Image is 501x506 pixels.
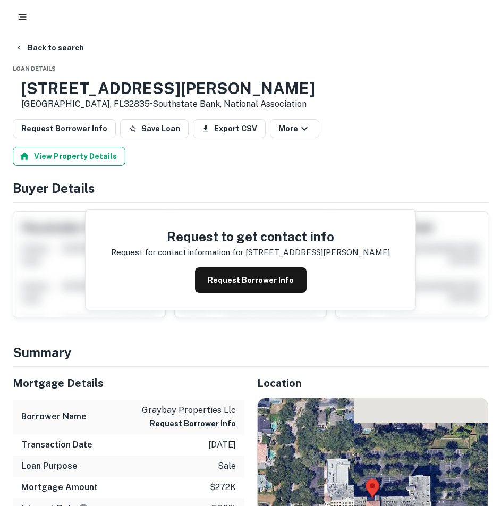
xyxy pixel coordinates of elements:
[13,65,56,72] span: Loan Details
[142,404,236,417] p: graybay properties llc
[120,119,189,138] button: Save Loan
[13,375,244,391] h5: Mortgage Details
[13,179,488,198] h4: Buyer Details
[208,438,236,451] p: [DATE]
[210,481,236,494] p: $272k
[21,410,87,423] h6: Borrower Name
[150,417,236,430] button: Request Borrower Info
[13,147,125,166] button: View Property Details
[21,481,98,494] h6: Mortgage Amount
[195,267,307,293] button: Request Borrower Info
[21,460,78,473] h6: Loan Purpose
[13,119,116,138] button: Request Borrower Info
[11,38,88,57] button: Back to search
[218,460,236,473] p: sale
[21,98,315,111] p: [GEOGRAPHIC_DATA], FL32835 •
[21,79,315,98] h3: [STREET_ADDRESS][PERSON_NAME]
[448,421,501,472] iframe: Chat Widget
[21,438,92,451] h6: Transaction Date
[13,343,488,362] h4: Summary
[152,99,307,109] a: Southstate Bank, National Association
[245,246,390,259] p: [STREET_ADDRESS][PERSON_NAME]
[257,375,489,391] h5: Location
[111,227,390,246] h4: Request to get contact info
[111,246,243,259] p: Request for contact information for
[193,119,266,138] button: Export CSV
[270,119,319,138] button: More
